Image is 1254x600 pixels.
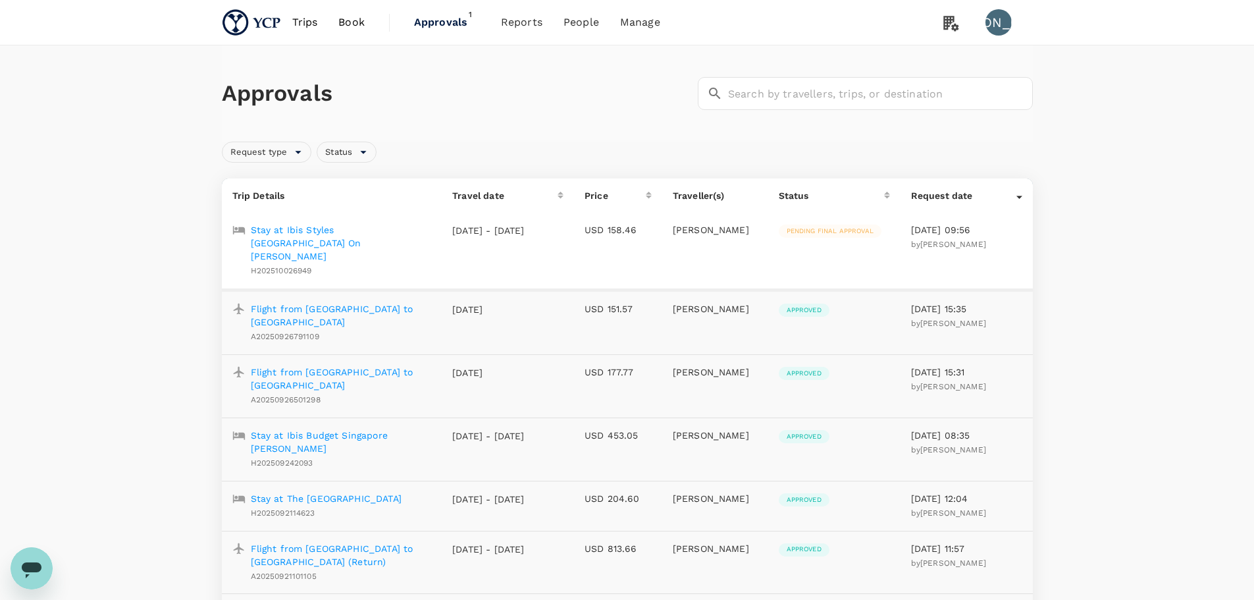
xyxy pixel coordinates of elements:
[779,306,829,315] span: Approved
[251,572,317,581] span: A20250921101105
[251,429,432,455] a: Stay at Ibis Budget Singapore [PERSON_NAME]
[728,77,1033,110] input: Search by travellers, trips, or destination
[317,142,377,163] div: Status
[292,14,318,30] span: Trips
[222,8,282,37] img: YCP SG Pte. Ltd.
[911,366,1022,379] p: [DATE] 15:31
[985,9,1012,36] div: [PERSON_NAME]
[920,382,986,391] span: [PERSON_NAME]
[585,223,652,236] p: USD 158.46
[585,429,652,442] p: USD 453.05
[232,189,432,202] p: Trip Details
[563,14,599,30] span: People
[464,8,477,21] span: 1
[251,542,432,568] a: Flight from [GEOGRAPHIC_DATA] to [GEOGRAPHIC_DATA] (Return)
[920,559,986,568] span: [PERSON_NAME]
[414,14,480,30] span: Approvals
[620,14,660,30] span: Manage
[911,559,986,568] span: by
[673,223,758,236] p: [PERSON_NAME]
[920,445,986,454] span: [PERSON_NAME]
[585,366,652,379] p: USD 177.77
[779,545,829,554] span: Approved
[585,189,646,202] div: Price
[452,224,525,237] p: [DATE] - [DATE]
[251,508,315,518] span: H2025092114623
[251,366,432,392] a: Flight from [GEOGRAPHIC_DATA] to [GEOGRAPHIC_DATA]
[911,445,986,454] span: by
[911,542,1022,555] p: [DATE] 11:57
[251,223,432,263] a: Stay at Ibis Styles [GEOGRAPHIC_DATA] On [PERSON_NAME]
[317,146,360,159] span: Status
[673,492,758,505] p: [PERSON_NAME]
[222,146,296,159] span: Request type
[920,508,986,518] span: [PERSON_NAME]
[911,319,986,328] span: by
[911,508,986,518] span: by
[222,142,312,163] div: Request type
[920,240,986,249] span: [PERSON_NAME]
[779,227,881,236] span: Pending final approval
[452,543,525,556] p: [DATE] - [DATE]
[452,493,525,506] p: [DATE] - [DATE]
[673,542,758,555] p: [PERSON_NAME]
[251,332,319,341] span: A20250926791109
[779,189,884,202] div: Status
[779,495,829,505] span: Approved
[911,429,1022,442] p: [DATE] 08:35
[251,302,432,329] a: Flight from [GEOGRAPHIC_DATA] to [GEOGRAPHIC_DATA]
[911,189,1016,202] div: Request date
[911,492,1022,505] p: [DATE] 12:04
[920,319,986,328] span: [PERSON_NAME]
[585,542,652,555] p: USD 813.66
[911,240,986,249] span: by
[673,366,758,379] p: [PERSON_NAME]
[673,429,758,442] p: [PERSON_NAME]
[673,302,758,315] p: [PERSON_NAME]
[251,395,321,404] span: A20250926501298
[251,266,312,275] span: H202510026949
[585,302,652,315] p: USD 151.57
[11,547,53,589] iframe: Button to launch messaging window
[779,432,829,441] span: Approved
[585,492,652,505] p: USD 204.60
[452,366,525,379] p: [DATE]
[452,429,525,443] p: [DATE] - [DATE]
[673,189,758,202] p: Traveller(s)
[779,369,829,378] span: Approved
[501,14,542,30] span: Reports
[338,14,365,30] span: Book
[251,492,402,505] a: Stay at The [GEOGRAPHIC_DATA]
[911,223,1022,236] p: [DATE] 09:56
[452,189,558,202] div: Travel date
[222,80,692,107] h1: Approvals
[911,302,1022,315] p: [DATE] 15:35
[251,458,313,468] span: H202509242093
[452,303,525,316] p: [DATE]
[911,382,986,391] span: by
